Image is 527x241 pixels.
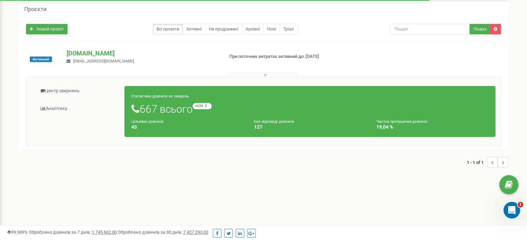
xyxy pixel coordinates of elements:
span: 99,989% [7,230,28,235]
span: 1 - 1 of 1 [467,157,487,167]
small: Без відповіді дзвінків [254,119,294,124]
a: Нові [263,24,280,34]
small: Частка пропущених дзвінків [376,119,427,124]
h5: Проєкти [24,6,46,12]
button: Пошук [469,24,490,34]
p: При поточних витратах активний до: [DATE] [229,53,340,60]
a: Аналiтика [32,100,125,117]
input: Пошук [390,24,470,34]
span: 1 [518,202,523,207]
span: Оброблено дзвінків за 30 днів : [118,230,208,235]
a: Архівні [242,24,264,34]
a: Центр звернень [32,83,125,100]
iframe: Intercom live chat [503,202,520,218]
small: Статистика дзвінків за тиждень [131,94,189,98]
h4: 127 [254,124,366,130]
span: [EMAIL_ADDRESS][DOMAIN_NAME] [73,59,134,63]
span: Активний [30,57,52,62]
span: Оброблено дзвінків за 7 днів : [29,230,117,235]
a: Тріал [280,24,298,34]
a: Не продовжені [205,24,242,34]
a: Всі проєкти [153,24,183,34]
p: [DOMAIN_NAME] [67,49,218,58]
small: Цільових дзвінків [131,119,163,124]
h4: 43 [131,124,244,130]
small: +634 [193,103,212,109]
h1: 667 всього [131,103,489,115]
u: 7 427 293,00 [183,230,208,235]
nav: ... [467,150,508,174]
a: Новий проєкт [26,24,68,34]
u: 1 745 662,00 [92,230,117,235]
a: Активні [183,24,205,34]
h4: 19,04 % [376,124,489,130]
